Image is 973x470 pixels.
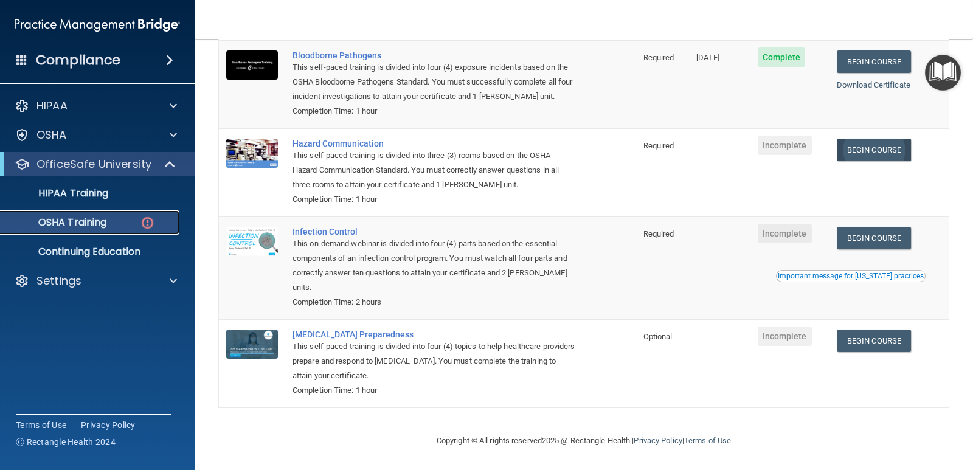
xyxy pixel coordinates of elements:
[16,419,66,431] a: Terms of Use
[837,330,911,352] a: Begin Course
[293,330,575,339] a: [MEDICAL_DATA] Preparedness
[293,295,575,309] div: Completion Time: 2 hours
[36,157,151,171] p: OfficeSafe University
[643,53,674,62] span: Required
[15,157,176,171] a: OfficeSafe University
[925,55,961,91] button: Open Resource Center
[15,98,177,113] a: HIPAA
[15,128,177,142] a: OSHA
[362,421,806,460] div: Copyright © All rights reserved 2025 @ Rectangle Health | |
[776,270,926,282] button: Read this if you are a dental practitioner in the state of CA
[696,53,719,62] span: [DATE]
[758,327,812,346] span: Incomplete
[758,47,806,67] span: Complete
[8,187,108,199] p: HIPAA Training
[837,80,910,89] a: Download Certificate
[140,215,155,230] img: danger-circle.6113f641.png
[293,383,575,398] div: Completion Time: 1 hour
[36,98,68,113] p: HIPAA
[8,216,106,229] p: OSHA Training
[684,436,731,445] a: Terms of Use
[758,136,812,155] span: Incomplete
[293,50,575,60] a: Bloodborne Pathogens
[293,104,575,119] div: Completion Time: 1 hour
[36,52,120,69] h4: Compliance
[293,139,575,148] a: Hazard Communication
[837,139,911,161] a: Begin Course
[778,272,924,280] div: Important message for [US_STATE] practices
[293,339,575,383] div: This self-paced training is divided into four (4) topics to help healthcare providers prepare and...
[36,128,67,142] p: OSHA
[15,13,180,37] img: PMB logo
[643,141,674,150] span: Required
[15,274,177,288] a: Settings
[837,50,911,73] a: Begin Course
[293,192,575,207] div: Completion Time: 1 hour
[758,224,812,243] span: Incomplete
[36,274,81,288] p: Settings
[837,227,911,249] a: Begin Course
[293,60,575,104] div: This self-paced training is divided into four (4) exposure incidents based on the OSHA Bloodborne...
[81,419,136,431] a: Privacy Policy
[16,436,116,448] span: Ⓒ Rectangle Health 2024
[8,246,174,258] p: Continuing Education
[643,332,673,341] span: Optional
[634,436,682,445] a: Privacy Policy
[293,237,575,295] div: This on-demand webinar is divided into four (4) parts based on the essential components of an inf...
[293,227,575,237] a: Infection Control
[293,148,575,192] div: This self-paced training is divided into three (3) rooms based on the OSHA Hazard Communication S...
[643,229,674,238] span: Required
